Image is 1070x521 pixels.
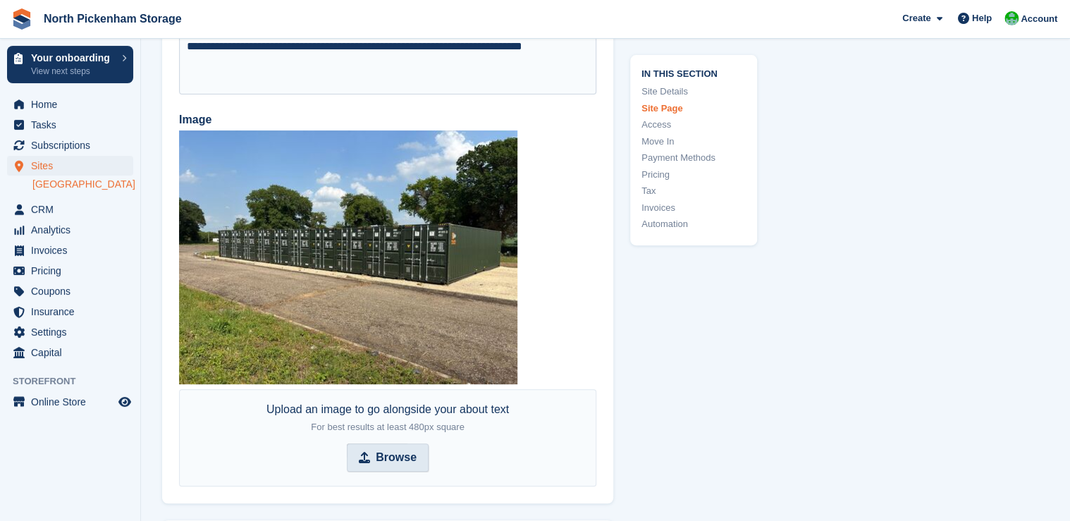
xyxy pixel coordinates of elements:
span: Help [972,11,992,25]
span: Capital [31,343,116,362]
input: Browse [347,443,429,472]
span: In this section [641,66,746,80]
a: Site Details [641,85,746,99]
span: Tasks [31,115,116,135]
span: Settings [31,322,116,342]
span: Invoices [31,240,116,260]
span: Account [1021,12,1057,26]
span: Online Store [31,392,116,412]
span: Analytics [31,220,116,240]
p: Your onboarding [31,53,115,63]
a: menu [7,322,133,342]
a: [GEOGRAPHIC_DATA] [32,178,133,191]
a: menu [7,135,133,155]
a: menu [7,115,133,135]
span: Subscriptions [31,135,116,155]
span: Storefront [13,374,140,388]
label: Image [179,111,596,128]
a: menu [7,240,133,260]
img: WhatsApp%20Image%202025-06-19%20at%2016.35.26_d56fa040.jpg [179,130,517,384]
a: Tax [641,185,746,199]
span: Pricing [31,261,116,281]
a: Site Page [641,102,746,116]
a: menu [7,220,133,240]
img: stora-icon-8386f47178a22dfd0bd8f6a31ec36ba5ce8667c1dd55bd0f319d3a0aa187defe.svg [11,8,32,30]
a: menu [7,302,133,321]
a: menu [7,94,133,114]
span: CRM [31,200,116,219]
img: Chris Gulliver [1004,11,1019,25]
span: Create [902,11,930,25]
a: Move In [641,135,746,149]
a: Preview store [116,393,133,410]
span: Insurance [31,302,116,321]
strong: Browse [376,449,417,466]
a: menu [7,156,133,176]
a: North Pickenham Storage [38,7,187,30]
a: Automation [641,218,746,232]
a: menu [7,392,133,412]
a: menu [7,261,133,281]
p: View next steps [31,65,115,78]
span: Coupons [31,281,116,301]
a: Pricing [641,168,746,182]
a: Payment Methods [641,152,746,166]
a: Your onboarding View next steps [7,46,133,83]
span: For best results at least 480px square [311,422,465,432]
span: Sites [31,156,116,176]
span: Home [31,94,116,114]
a: menu [7,281,133,301]
a: menu [7,200,133,219]
a: Invoices [641,201,746,215]
a: menu [7,343,133,362]
div: Upload an image to go alongside your about text [266,401,509,435]
a: Access [641,118,746,133]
